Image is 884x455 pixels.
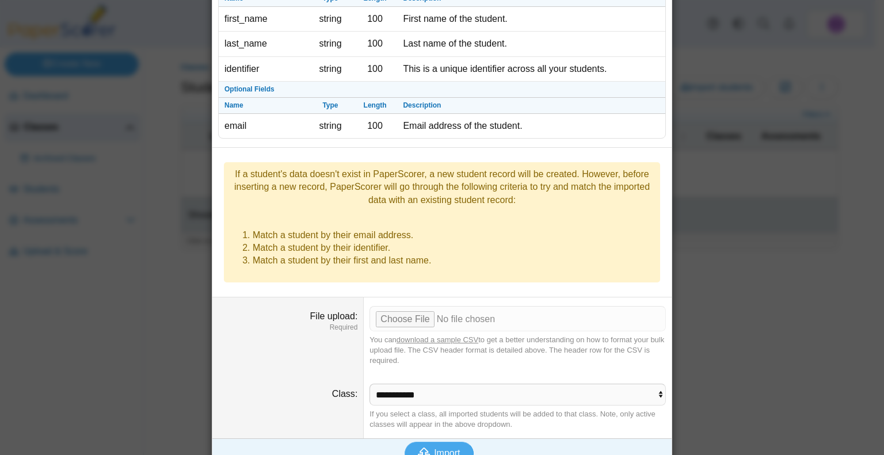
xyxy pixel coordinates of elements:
[308,98,353,114] th: Type
[353,57,398,82] td: 100
[219,32,308,56] td: last_name
[253,242,654,254] li: Match a student by their identifier.
[308,7,353,32] td: string
[310,311,358,321] label: File upload
[253,254,654,267] li: Match a student by their first and last name.
[397,32,665,56] td: Last name of the student.
[218,323,357,332] dfn: Required
[397,7,665,32] td: First name of the student.
[230,168,654,207] div: If a student's data doesn't exist in PaperScorer, a new student record will be created. However, ...
[219,7,308,32] td: first_name
[353,7,398,32] td: 100
[397,98,665,114] th: Description
[353,114,398,138] td: 100
[397,57,665,82] td: This is a unique identifier across all your students.
[219,57,308,82] td: identifier
[332,389,357,399] label: Class
[308,32,353,56] td: string
[369,335,666,366] div: You can to get a better understanding on how to format your bulk upload file. The CSV header form...
[397,114,665,138] td: Email address of the student.
[308,57,353,82] td: string
[369,409,666,430] div: If you select a class, all imported students will be added to that class. Note, only active class...
[219,82,665,98] th: Optional Fields
[353,32,398,56] td: 100
[253,229,654,242] li: Match a student by their email address.
[219,114,308,138] td: email
[397,335,478,344] a: download a sample CSV
[308,114,353,138] td: string
[353,98,398,114] th: Length
[219,98,308,114] th: Name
